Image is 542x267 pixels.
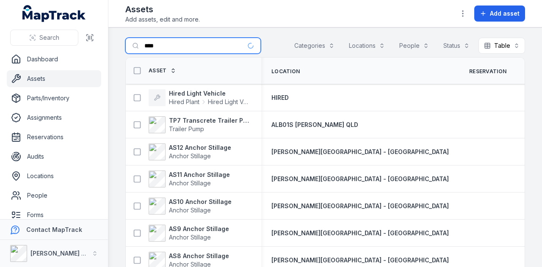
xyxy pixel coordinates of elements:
[271,175,449,182] span: [PERSON_NAME][GEOGRAPHIC_DATA] - [GEOGRAPHIC_DATA]
[169,225,229,233] strong: AS9 Anchor Stillage
[271,148,449,156] a: [PERSON_NAME][GEOGRAPHIC_DATA] - [GEOGRAPHIC_DATA]
[343,38,390,54] button: Locations
[289,38,340,54] button: Categories
[149,89,251,106] a: Hired Light VehicleHired PlantHired Light Vehicle
[438,38,475,54] button: Status
[271,121,358,128] span: ALB01S [PERSON_NAME] QLD
[7,90,101,107] a: Parts/Inventory
[169,179,211,187] span: Anchor Stillage
[149,67,167,74] span: Asset
[149,67,176,74] a: Asset
[7,187,101,204] a: People
[169,98,199,106] span: Hired Plant
[490,9,520,18] span: Add asset
[169,89,251,98] strong: Hired Light Vehicle
[478,38,525,54] button: Table
[149,171,230,187] a: AS11 Anchor StillageAnchor Stillage
[7,168,101,184] a: Locations
[39,33,59,42] span: Search
[10,30,78,46] button: Search
[7,70,101,87] a: Assets
[7,109,101,126] a: Assignments
[149,225,229,242] a: AS9 Anchor StillageAnchor Stillage
[394,38,434,54] button: People
[169,171,230,179] strong: AS11 Anchor Stillage
[125,3,200,15] h2: Assets
[7,129,101,146] a: Reservations
[271,202,449,209] span: [PERSON_NAME][GEOGRAPHIC_DATA] - [GEOGRAPHIC_DATA]
[474,6,525,22] button: Add asset
[271,202,449,210] a: [PERSON_NAME][GEOGRAPHIC_DATA] - [GEOGRAPHIC_DATA]
[26,226,82,233] strong: Contact MapTrack
[469,68,506,75] span: Reservation
[271,229,449,237] a: [PERSON_NAME][GEOGRAPHIC_DATA] - [GEOGRAPHIC_DATA]
[149,116,251,133] a: TP7 Transcrete Trailer PumpTrailer Pump
[271,68,300,75] span: Location
[169,198,232,206] strong: AS10 Anchor Stillage
[169,116,251,125] strong: TP7 Transcrete Trailer Pump
[149,198,232,215] a: AS10 Anchor StillageAnchor Stillage
[169,152,211,160] span: Anchor Stillage
[271,94,289,102] a: HIRED
[7,51,101,68] a: Dashboard
[169,206,211,214] span: Anchor Stillage
[271,175,449,183] a: [PERSON_NAME][GEOGRAPHIC_DATA] - [GEOGRAPHIC_DATA]
[30,250,100,257] strong: [PERSON_NAME] Group
[125,15,200,24] span: Add assets, edit and more.
[271,94,289,101] span: HIRED
[22,5,86,22] a: MapTrack
[208,98,251,106] span: Hired Light Vehicle
[149,143,231,160] a: AS12 Anchor StillageAnchor Stillage
[271,121,358,129] a: ALB01S [PERSON_NAME] QLD
[7,206,101,223] a: Forms
[169,252,229,260] strong: AS8 Anchor Stillage
[169,234,211,241] span: Anchor Stillage
[169,143,231,152] strong: AS12 Anchor Stillage
[271,256,449,264] a: [PERSON_NAME][GEOGRAPHIC_DATA] - [GEOGRAPHIC_DATA]
[271,148,449,155] span: [PERSON_NAME][GEOGRAPHIC_DATA] - [GEOGRAPHIC_DATA]
[169,125,204,132] span: Trailer Pump
[7,148,101,165] a: Audits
